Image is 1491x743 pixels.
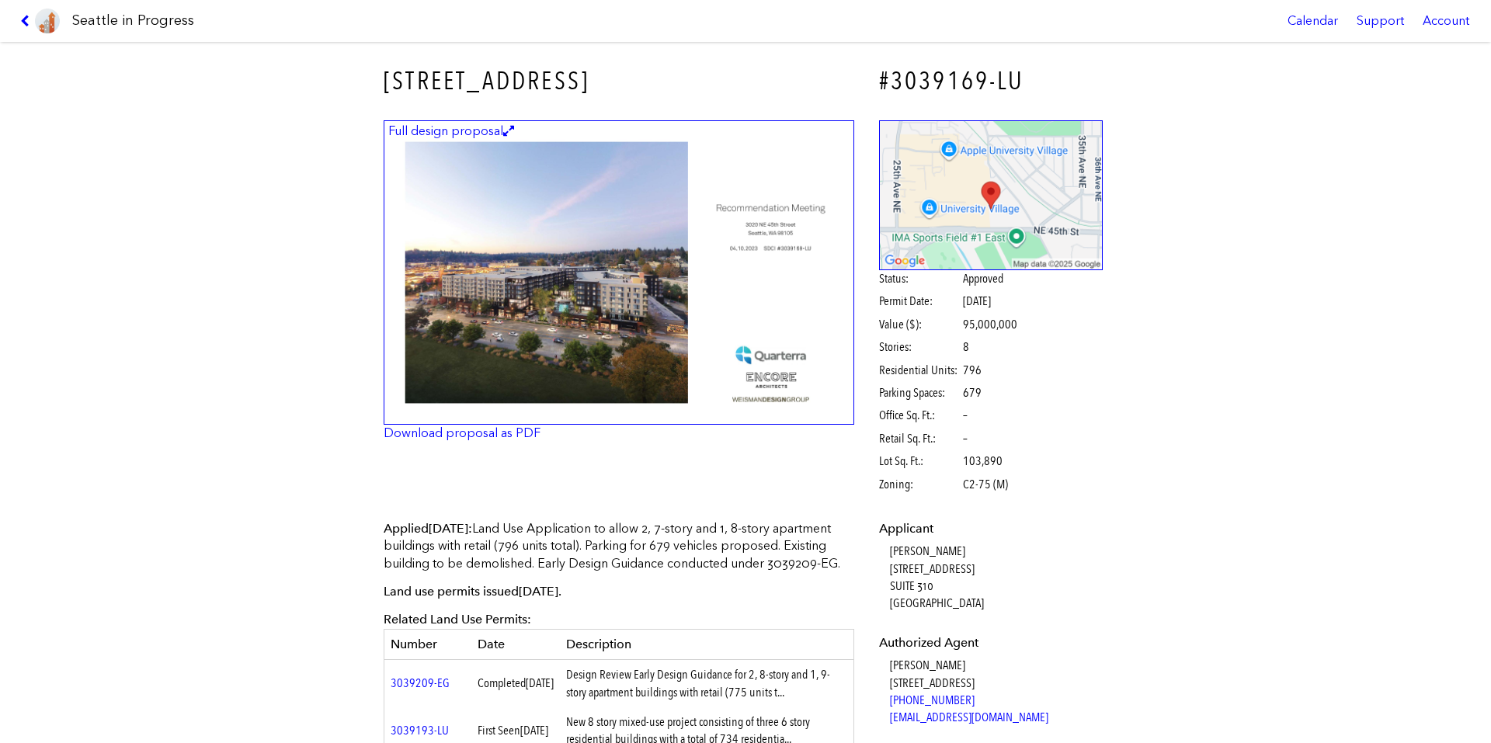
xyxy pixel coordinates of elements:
span: Applied : [384,521,472,536]
span: – [963,430,968,447]
th: Description [560,629,854,659]
span: 679 [963,384,982,401]
span: [DATE] [520,723,548,738]
span: Stories: [879,339,961,356]
span: – [963,407,968,424]
span: 796 [963,362,982,379]
span: Status: [879,270,961,287]
th: Number [384,629,471,659]
span: Parking Spaces: [879,384,961,401]
span: [DATE] [429,521,468,536]
h3: [STREET_ADDRESS] [384,64,854,99]
td: Completed [471,660,560,707]
p: Land use permits issued . [384,583,854,600]
span: [DATE] [963,293,991,308]
p: Land Use Application to allow 2, 7-story and 1, 8-story apartment buildings with retail (796 unit... [384,520,854,572]
span: 95,000,000 [963,316,1017,333]
span: Related Land Use Permits: [384,612,531,627]
dd: [PERSON_NAME] [STREET_ADDRESS] SUITE 310 [GEOGRAPHIC_DATA] [890,543,1103,613]
span: Zoning: [879,476,961,493]
dt: Applicant [879,520,1103,537]
a: [EMAIL_ADDRESS][DOMAIN_NAME] [890,710,1048,724]
a: 3039209-EG [391,675,450,690]
span: C2-75 (M) [963,476,1008,493]
td: Design Review Early Design Guidance for 2, 8-story and 1, 9-story apartment buildings with retail... [560,660,854,707]
span: Lot Sq. Ft.: [879,453,961,470]
a: [PHONE_NUMBER] [890,693,975,707]
span: Residential Units: [879,362,961,379]
img: 1.jpg [384,120,854,425]
span: Permit Date: [879,293,961,310]
span: Office Sq. Ft.: [879,407,961,424]
figcaption: Full design proposal [386,123,516,140]
span: [DATE] [526,675,554,690]
span: 103,890 [963,453,1003,470]
th: Date [471,629,560,659]
a: Download proposal as PDF [384,425,540,440]
a: Full design proposal [384,120,854,425]
h1: Seattle in Progress [72,11,194,30]
span: Retail Sq. Ft.: [879,430,961,447]
span: [DATE] [519,584,558,599]
dt: Authorized Agent [879,634,1103,651]
img: favicon-96x96.png [35,9,60,33]
span: 8 [963,339,969,356]
h4: #3039169-LU [879,64,1103,99]
span: Approved [963,270,1003,287]
dd: [PERSON_NAME] [STREET_ADDRESS] [890,657,1103,727]
span: Value ($): [879,316,961,333]
img: staticmap [879,120,1103,270]
a: 3039193-LU [391,723,449,738]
